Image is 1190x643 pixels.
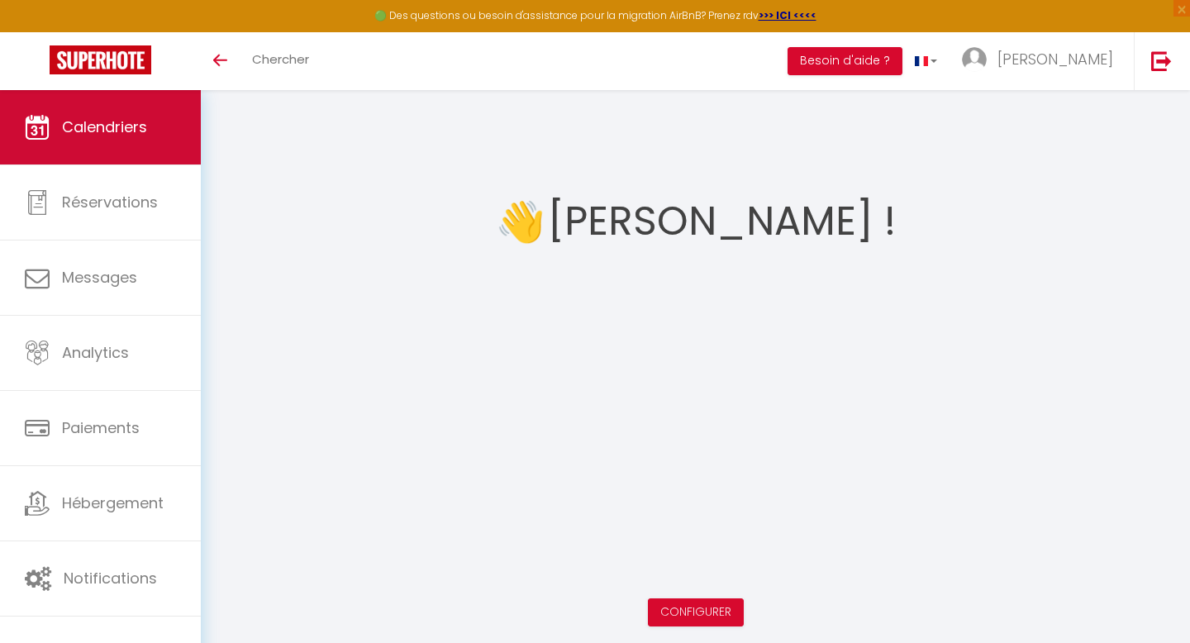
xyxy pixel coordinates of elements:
a: Chercher [240,32,321,90]
span: 👋 [496,191,545,253]
img: logout [1151,50,1172,71]
span: Messages [62,267,137,288]
iframe: welcome-outil.mov [431,271,960,569]
span: [PERSON_NAME] [997,49,1113,69]
span: Paiements [62,417,140,438]
a: >>> ICI <<<< [759,8,816,22]
img: ... [962,47,987,72]
a: Configurer [660,603,731,620]
span: Chercher [252,50,309,68]
span: Notifications [64,568,157,588]
h1: [PERSON_NAME] ! [548,172,896,271]
span: Réservations [62,192,158,212]
button: Besoin d'aide ? [788,47,902,75]
img: Super Booking [50,45,151,74]
span: Analytics [62,342,129,363]
button: Configurer [648,598,744,626]
span: Calendriers [62,117,147,137]
span: Hébergement [62,493,164,513]
a: ... [PERSON_NAME] [950,32,1134,90]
